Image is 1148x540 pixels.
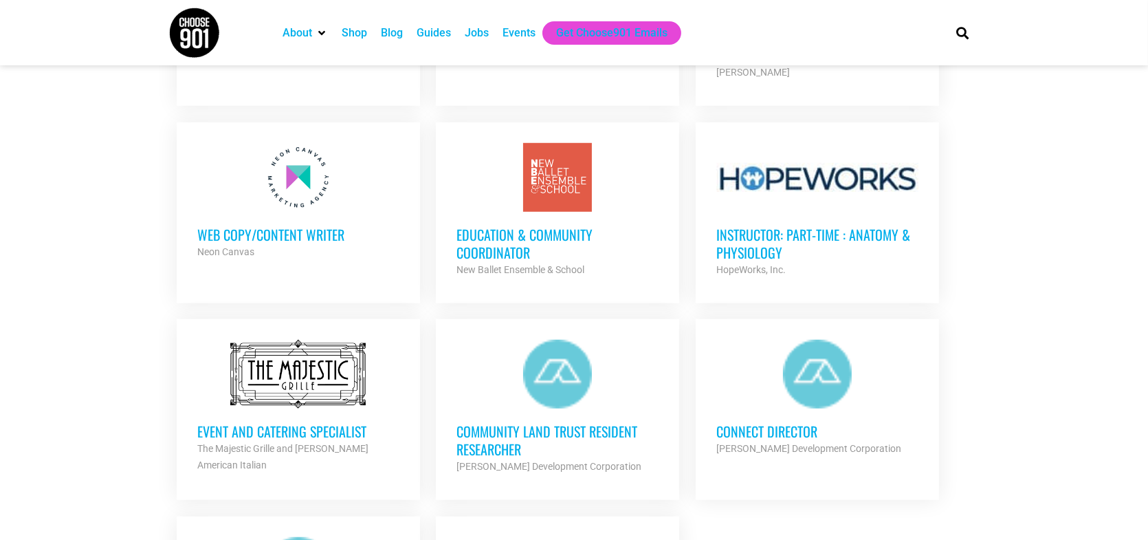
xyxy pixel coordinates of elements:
a: Guides [417,25,451,41]
strong: [PERSON_NAME] Development Corporation [716,443,901,454]
strong: HopeWorks, Inc. [716,264,786,275]
strong: [PERSON_NAME] Development Corporation [456,461,641,472]
h3: Education & Community Coordinator [456,226,659,261]
div: About [276,21,335,45]
a: Blog [381,25,403,41]
strong: [PERSON_NAME] [716,67,790,78]
nav: Main nav [276,21,933,45]
h3: Connect Director [716,422,918,440]
div: Search [951,21,974,44]
a: Connect Director [PERSON_NAME] Development Corporation [696,319,939,477]
h3: Web Copy/Content Writer [197,226,399,244]
a: Event and Catering Specialist The Majestic Grille and [PERSON_NAME] American Italian [177,319,420,494]
a: About [283,25,312,41]
a: Shop [342,25,367,41]
a: Jobs [465,25,489,41]
strong: Neon Canvas [197,246,254,257]
h3: Event and Catering Specialist [197,422,399,440]
strong: New Ballet Ensemble & School [456,264,584,275]
h3: Community Land Trust Resident Researcher [456,422,659,458]
h3: Instructor: Part-Time : Anatomy & Physiology [716,226,918,261]
a: Instructor: Part-Time : Anatomy & Physiology HopeWorks, Inc. [696,122,939,299]
a: Community Land Trust Resident Researcher [PERSON_NAME] Development Corporation [436,319,679,495]
a: Events [503,25,536,41]
strong: The Majestic Grille and [PERSON_NAME] American Italian [197,443,368,471]
a: Education & Community Coordinator New Ballet Ensemble & School [436,122,679,299]
a: Web Copy/Content Writer Neon Canvas [177,122,420,281]
a: Get Choose901 Emails [556,25,667,41]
